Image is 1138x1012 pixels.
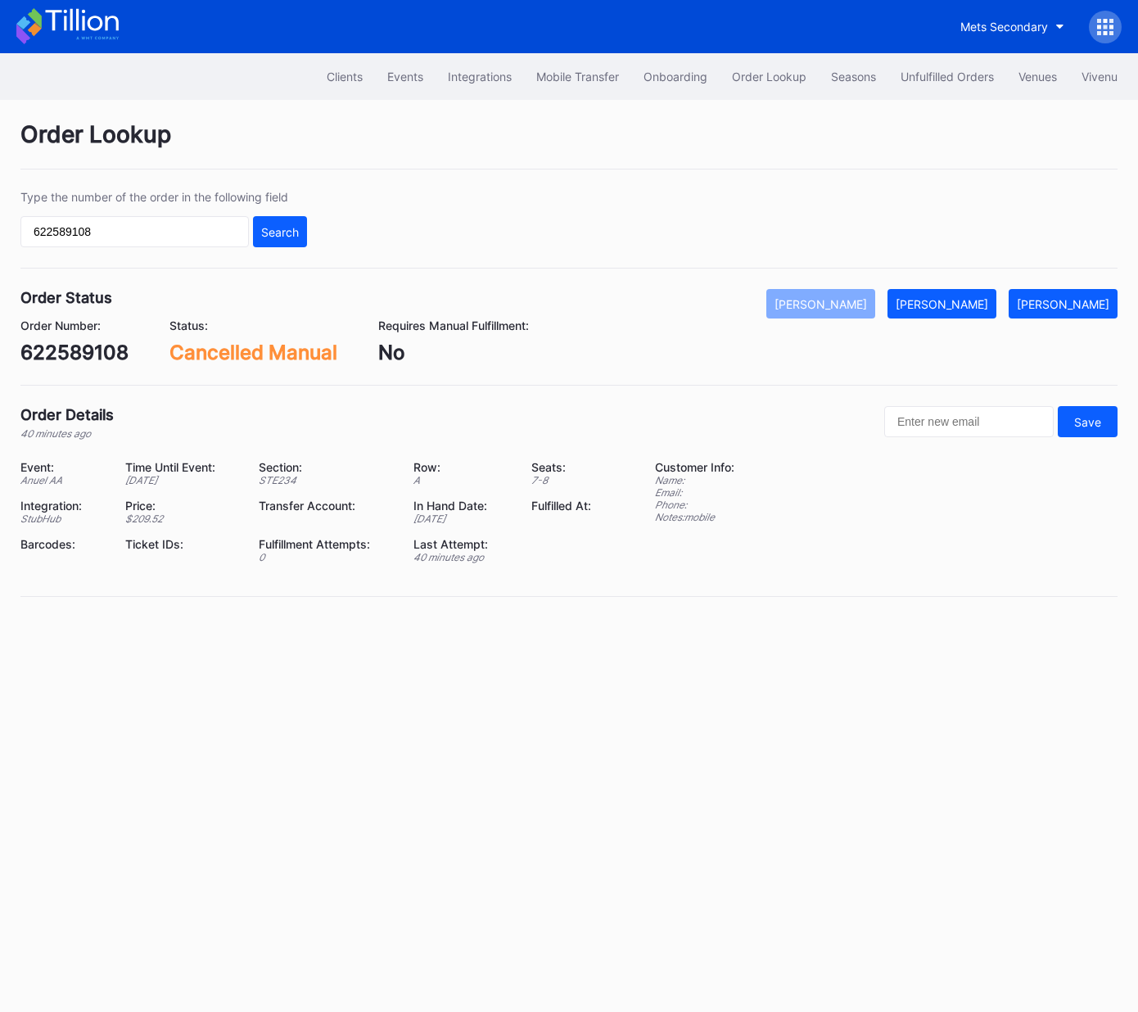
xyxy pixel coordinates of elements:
div: Cancelled Manual [169,341,337,364]
div: Event: [20,460,105,474]
div: $ 209.52 [125,513,238,525]
div: Section: [259,460,393,474]
button: Search [253,216,307,247]
div: [PERSON_NAME] [774,297,867,311]
div: Venues [1018,70,1057,84]
div: Transfer Account: [259,499,393,513]
div: Order Lookup [20,120,1118,169]
div: 7 - 8 [531,474,614,486]
div: 40 minutes ago [413,551,511,563]
div: Order Lookup [732,70,806,84]
div: StubHub [20,513,105,525]
div: 40 minutes ago [20,427,114,440]
div: Seats: [531,460,614,474]
div: Anuel AA [20,474,105,486]
button: [PERSON_NAME] [766,289,875,319]
input: GT59662 [20,216,249,247]
button: Clients [314,61,375,92]
div: Phone: [655,499,734,511]
div: Events [387,70,423,84]
button: Onboarding [631,61,720,92]
div: Mobile Transfer [536,70,619,84]
div: Mets Secondary [960,20,1048,34]
div: Fulfillment Attempts: [259,537,393,551]
div: Order Details [20,406,114,423]
div: A [413,474,511,486]
button: [PERSON_NAME] [887,289,996,319]
div: Last Attempt: [413,537,511,551]
div: Integration: [20,499,105,513]
div: Order Status [20,289,112,306]
div: [DATE] [413,513,511,525]
button: Mets Secondary [948,11,1077,42]
div: [PERSON_NAME] [1017,297,1109,311]
div: Ticket IDs: [125,537,238,551]
button: Venues [1006,61,1069,92]
div: Unfulfilled Orders [901,70,994,84]
div: Seasons [831,70,876,84]
div: Customer Info: [655,460,734,474]
div: STE234 [259,474,393,486]
div: 0 [259,551,393,563]
button: Events [375,61,436,92]
div: Status: [169,319,337,332]
div: Time Until Event: [125,460,238,474]
button: Mobile Transfer [524,61,631,92]
div: Vivenu [1082,70,1118,84]
input: Enter new email [884,406,1054,437]
div: Order Number: [20,319,129,332]
div: Onboarding [644,70,707,84]
div: Price: [125,499,238,513]
button: Seasons [819,61,888,92]
div: Barcodes: [20,537,105,551]
div: Save [1074,415,1101,429]
div: In Hand Date: [413,499,511,513]
button: Order Lookup [720,61,819,92]
button: Vivenu [1069,61,1130,92]
div: Name: [655,474,734,486]
div: Requires Manual Fulfillment: [378,319,529,332]
div: Search [261,225,299,239]
div: Email: [655,486,734,499]
button: Save [1058,406,1118,437]
div: Row: [413,460,511,474]
div: 622589108 [20,341,129,364]
button: [PERSON_NAME] [1009,289,1118,319]
div: No [378,341,529,364]
button: Unfulfilled Orders [888,61,1006,92]
div: Clients [327,70,363,84]
div: [PERSON_NAME] [896,297,988,311]
div: [DATE] [125,474,238,486]
div: Type the number of the order in the following field [20,190,307,204]
div: Integrations [448,70,512,84]
button: Integrations [436,61,524,92]
div: Fulfilled At: [531,499,614,513]
div: Notes: mobile [655,511,734,523]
